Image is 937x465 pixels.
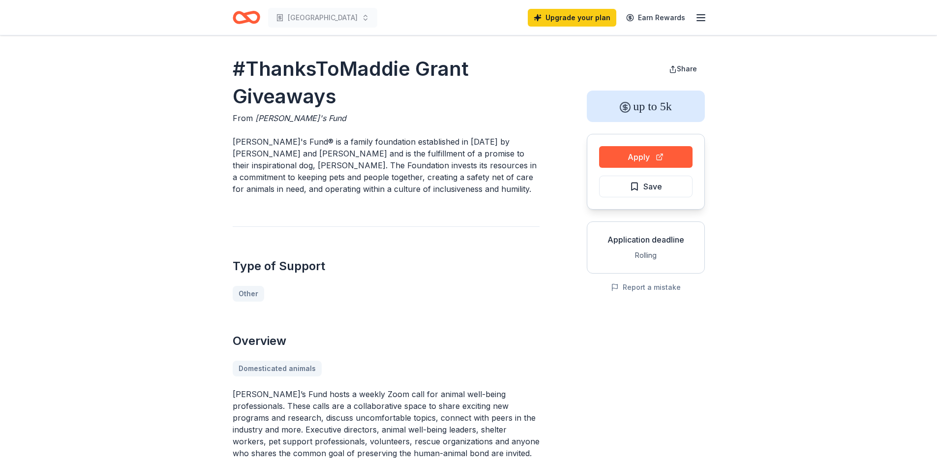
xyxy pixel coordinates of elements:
h2: Overview [233,333,540,349]
h1: #ThanksToMaddie Grant Giveaways [233,55,540,110]
a: Earn Rewards [620,9,691,27]
div: From [233,112,540,124]
span: Save [643,180,662,193]
span: [PERSON_NAME]'s Fund [255,113,346,123]
p: [PERSON_NAME]’s Fund hosts a weekly Zoom call for animal well-being professionals. These calls ar... [233,388,540,459]
div: Application deadline [595,234,696,246]
span: Share [677,64,697,73]
button: [GEOGRAPHIC_DATA] [268,8,377,28]
button: Save [599,176,693,197]
span: [GEOGRAPHIC_DATA] [288,12,358,24]
button: Apply [599,146,693,168]
p: [PERSON_NAME]'s Fund® is a family foundation established in [DATE] by [PERSON_NAME] and [PERSON_N... [233,136,540,195]
button: Report a mistake [611,281,681,293]
button: Share [661,59,705,79]
div: Rolling [595,249,696,261]
div: up to 5k [587,91,705,122]
a: Home [233,6,260,29]
a: Other [233,286,264,302]
h2: Type of Support [233,258,540,274]
a: Upgrade your plan [528,9,616,27]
